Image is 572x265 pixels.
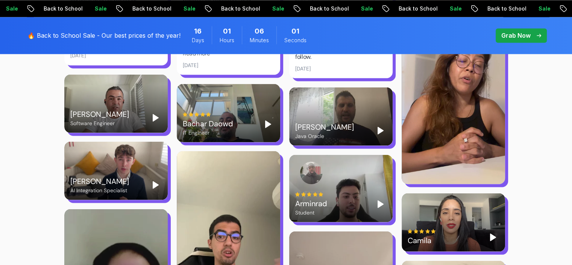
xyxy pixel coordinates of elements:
p: Sale [343,5,367,12]
div: Software Engineer [70,119,129,127]
div: [DATE] [295,64,311,72]
span: Read more [183,49,210,57]
div: [PERSON_NAME] [295,121,354,132]
button: Read more [183,49,210,58]
span: Seconds [284,37,306,44]
span: Minutes [250,37,269,44]
span: 1 Seconds [291,26,299,37]
p: Sale [254,5,278,12]
button: Play [262,118,274,130]
div: [DATE] [70,52,86,59]
p: Sale [432,5,456,12]
p: Back to School [26,5,77,12]
span: 1 Hours [223,26,231,37]
button: Play [150,179,162,191]
p: Back to School [203,5,254,12]
p: Back to School [292,5,343,12]
div: Java Oracle [295,132,354,139]
span: Days [192,37,204,44]
div: [PERSON_NAME] [70,176,129,186]
p: Grab Now [501,31,531,40]
div: Bachar Daowd [183,118,233,129]
div: Camila [408,235,436,245]
span: 16 Days [194,26,202,37]
button: Play [375,198,387,210]
div: [PERSON_NAME] [70,109,129,119]
p: Sale [77,5,101,12]
p: 🔥 Back to School Sale - Our best prices of the year! [27,31,181,40]
p: Back to School [469,5,520,12]
button: Play [375,124,387,136]
div: AI Integration Specialist [70,186,129,194]
div: Student [295,208,327,216]
div: IT Engineer [183,129,233,136]
div: Arminrad [295,198,327,208]
p: Sale [165,5,190,12]
button: Play [150,112,162,124]
p: Sale [520,5,545,12]
span: 6 Minutes [255,26,264,37]
p: Back to School [381,5,432,12]
p: Back to School [114,5,165,12]
button: Play [487,231,499,243]
div: [DATE] [183,61,198,69]
span: Hours [220,37,234,44]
